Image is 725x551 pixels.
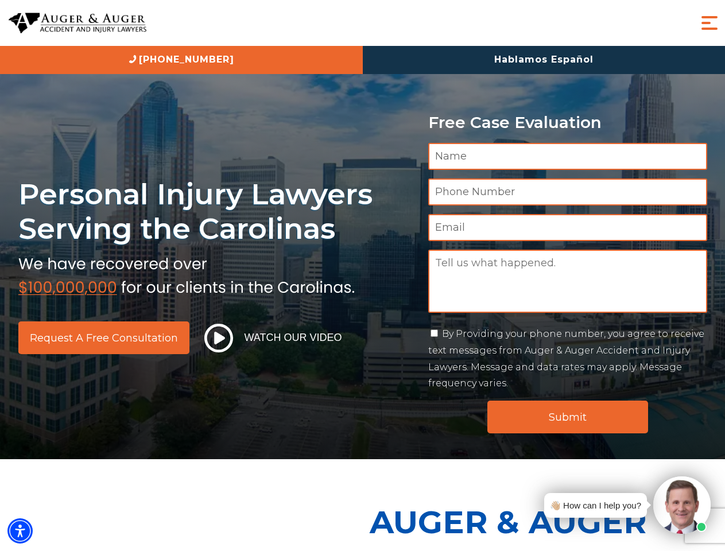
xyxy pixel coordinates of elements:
[698,11,721,34] button: Menu
[428,214,707,241] input: Email
[18,252,355,296] img: sub text
[18,177,414,246] h1: Personal Injury Lawyers Serving the Carolinas
[653,476,711,534] img: Intaker widget Avatar
[201,323,346,353] button: Watch Our Video
[9,13,146,34] img: Auger & Auger Accident and Injury Lawyers Logo
[7,518,33,544] div: Accessibility Menu
[428,328,704,389] label: By Providing your phone number, you agree to receive text messages from Auger & Auger Accident an...
[370,494,719,550] p: Auger & Auger
[428,143,707,170] input: Name
[18,321,189,354] a: Request a Free Consultation
[487,401,648,433] input: Submit
[428,114,707,131] p: Free Case Evaluation
[428,179,707,205] input: Phone Number
[30,333,178,343] span: Request a Free Consultation
[550,498,641,513] div: 👋🏼 How can I help you?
